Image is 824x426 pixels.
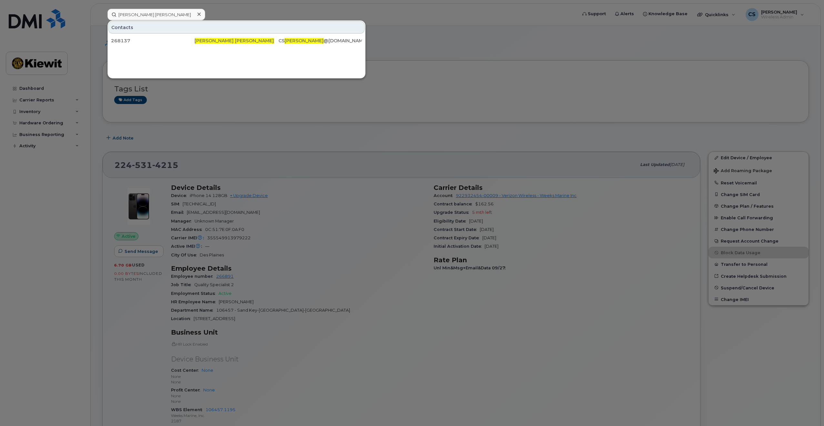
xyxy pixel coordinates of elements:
[108,21,365,34] div: Contacts
[682,165,819,395] iframe: Messenger
[285,38,324,44] span: [PERSON_NAME]
[111,37,195,44] div: 268137
[278,37,362,44] div: CS @[DOMAIN_NAME]
[195,38,274,44] span: [PERSON_NAME] [PERSON_NAME]
[796,398,819,421] iframe: Messenger Launcher
[108,35,365,47] a: 268137[PERSON_NAME] [PERSON_NAME]CS[PERSON_NAME]@[DOMAIN_NAME]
